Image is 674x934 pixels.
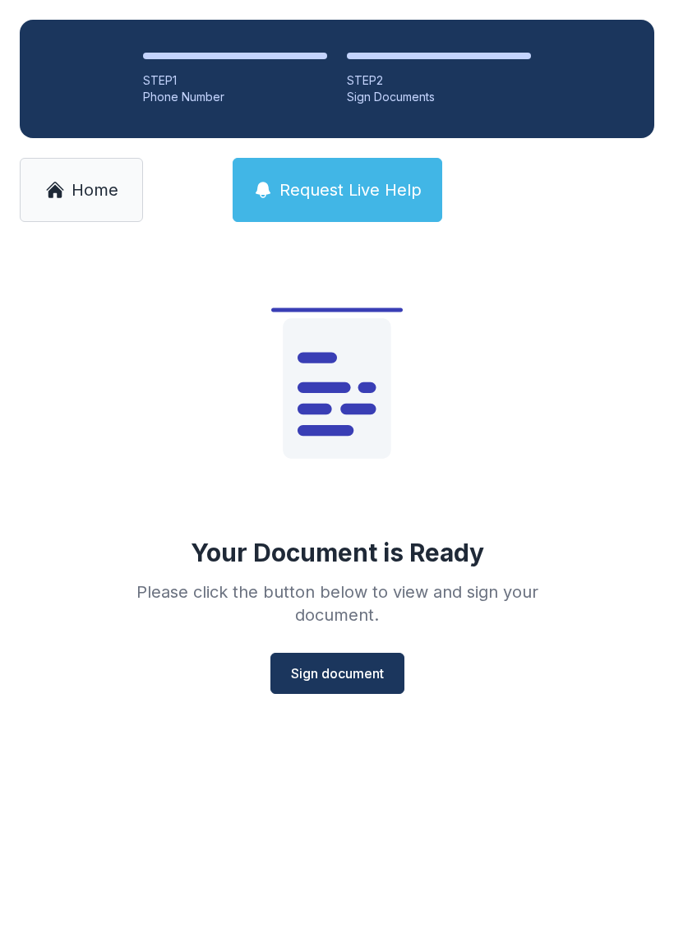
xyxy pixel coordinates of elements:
div: Your Document is Ready [191,538,484,567]
span: Home [72,178,118,201]
span: Request Live Help [279,178,422,201]
div: Phone Number [143,89,327,105]
div: Sign Documents [347,89,531,105]
div: STEP 1 [143,72,327,89]
span: Sign document [291,664,384,683]
div: Please click the button below to view and sign your document. [100,580,574,627]
div: STEP 2 [347,72,531,89]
